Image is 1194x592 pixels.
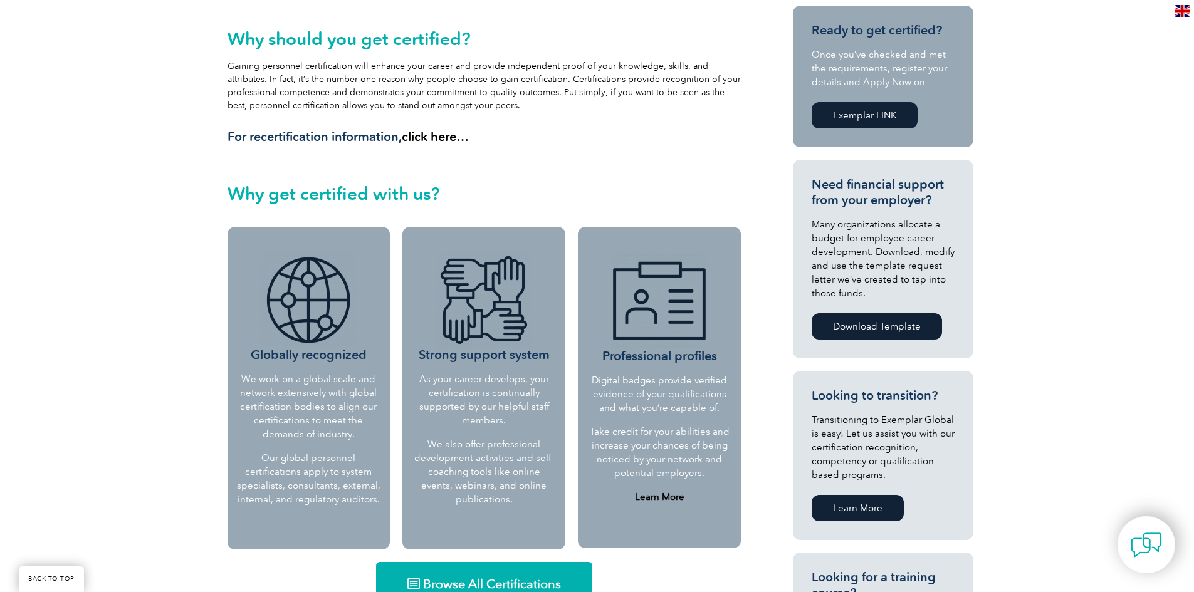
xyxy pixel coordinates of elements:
[812,102,918,128] a: Exemplar LINK
[237,372,381,441] p: We work on a global scale and network extensively with global certification bodies to align our c...
[812,177,955,208] h3: Need financial support from your employer?
[812,388,955,403] h3: Looking to transition?
[228,29,741,145] div: Gaining personnel certification will enhance your career and provide independent proof of your kn...
[237,253,381,363] h3: Globally recognized
[19,566,84,592] a: BACK TO TOP
[228,129,741,145] h3: For recertification information,
[237,451,381,506] p: Our global personnel certifications apply to system specialists, consultants, external, internal,...
[412,437,556,506] p: We also offer professional development activities and self-coaching tools like online events, web...
[589,373,730,415] p: Digital badges provide verified evidence of your qualifications and what you’re capable of.
[402,129,469,144] a: click here…
[812,217,955,300] p: Many organizations allocate a budget for employee career development. Download, modify and use th...
[635,491,684,502] a: Learn More
[812,313,942,340] a: Download Template
[589,254,730,364] h3: Professional profiles
[423,578,561,590] span: Browse All Certifications
[228,29,741,49] h2: Why should you get certified?
[412,372,556,427] p: As your career develops, your certification is continually supported by our helpful staff members.
[812,23,955,38] h3: Ready to get certified?
[1131,529,1162,561] img: contact-chat.png
[1175,5,1190,17] img: en
[812,495,904,521] a: Learn More
[812,48,955,89] p: Once you’ve checked and met the requirements, register your details and Apply Now on
[812,413,955,482] p: Transitioning to Exemplar Global is easy! Let us assist you with our certification recognition, c...
[228,184,741,204] h2: Why get certified with us?
[589,425,730,480] p: Take credit for your abilities and increase your chances of being noticed by your network and pot...
[412,253,556,363] h3: Strong support system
